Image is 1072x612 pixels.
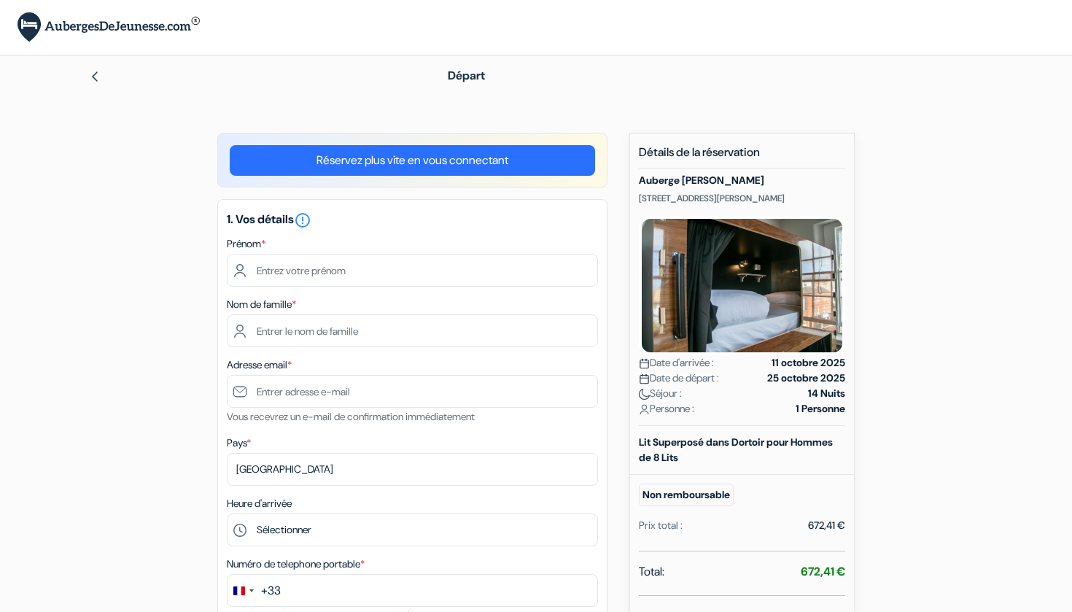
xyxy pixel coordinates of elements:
[227,236,265,252] label: Prénom
[796,401,845,417] strong: 1 Personne
[227,314,598,347] input: Entrer le nom de famille
[227,435,251,451] label: Pays
[808,518,845,533] div: 672,41 €
[639,193,845,204] p: [STREET_ADDRESS][PERSON_NAME]
[230,145,595,176] a: Réservez plus vite en vous connectant
[228,575,281,606] button: Change country, selected France (+33)
[639,401,694,417] span: Personne :
[18,12,200,42] img: AubergesDeJeunesse.com
[227,254,598,287] input: Entrez votre prénom
[639,518,683,533] div: Prix total :
[639,373,650,384] img: calendar.svg
[639,435,833,464] b: Lit Superposé dans Dortoir pour Hommes de 8 Lits
[639,355,714,371] span: Date d'arrivée :
[227,297,296,312] label: Nom de famille
[772,355,845,371] strong: 11 octobre 2025
[639,563,664,581] span: Total:
[808,386,845,401] strong: 14 Nuits
[448,68,485,83] span: Départ
[639,145,845,169] h5: Détails de la réservation
[227,375,598,408] input: Entrer adresse e-mail
[227,410,475,423] small: Vous recevrez un e-mail de confirmation immédiatement
[227,496,292,511] label: Heure d'arrivée
[639,404,650,415] img: user_icon.svg
[227,357,292,373] label: Adresse email
[639,371,719,386] span: Date de départ :
[227,212,598,229] h5: 1. Vos détails
[639,386,682,401] span: Séjour :
[639,389,650,400] img: moon.svg
[89,71,101,82] img: left_arrow.svg
[801,564,845,579] strong: 672,41 €
[639,174,845,187] h5: Auberge [PERSON_NAME]
[639,358,650,369] img: calendar.svg
[294,212,311,227] a: error_outline
[227,557,365,572] label: Numéro de telephone portable
[261,582,281,600] div: +33
[639,484,734,506] small: Non remboursable
[767,371,845,386] strong: 25 octobre 2025
[294,212,311,229] i: error_outline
